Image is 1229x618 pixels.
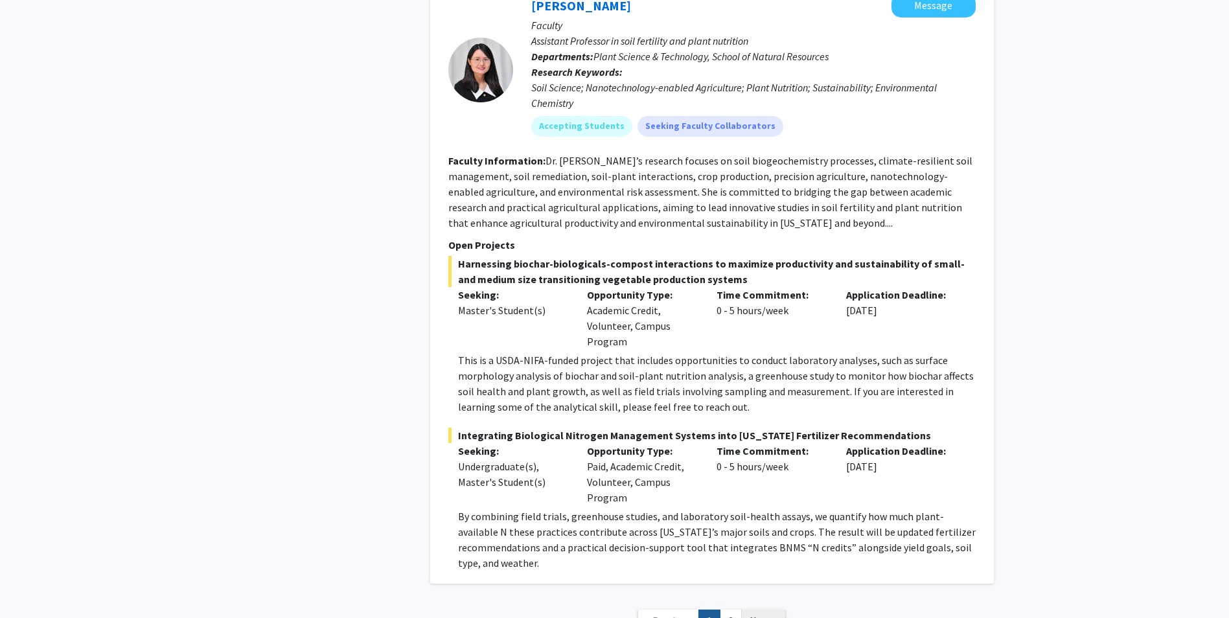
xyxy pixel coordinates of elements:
[637,116,783,137] mat-chip: Seeking Faculty Collaborators
[458,443,568,459] p: Seeking:
[587,443,697,459] p: Opportunity Type:
[587,287,697,303] p: Opportunity Type:
[717,287,827,303] p: Time Commitment:
[531,80,976,111] div: Soil Science; Nanotechnology-enabled Agriculture; Plant Nutrition; Sustainability; Environmental ...
[458,459,568,490] div: Undergraduate(s), Master's Student(s)
[531,33,976,49] p: Assistant Professor in soil fertility and plant nutrition
[458,509,976,571] p: By combining field trials, greenhouse studies, and laboratory soil-health assays, we quantify how...
[846,287,956,303] p: Application Deadline:
[577,287,707,349] div: Academic Credit, Volunteer, Campus Program
[531,50,593,63] b: Departments:
[458,352,976,415] p: This is a USDA-NIFA-funded project that includes opportunities to conduct laboratory analyses, su...
[846,443,956,459] p: Application Deadline:
[717,443,827,459] p: Time Commitment:
[707,287,836,349] div: 0 - 5 hours/week
[836,443,966,505] div: [DATE]
[531,65,623,78] b: Research Keywords:
[448,154,972,229] fg-read-more: Dr. [PERSON_NAME]’s research focuses on soil biogeochemistry processes, climate-resilient soil ma...
[448,154,546,167] b: Faculty Information:
[448,256,976,287] span: Harnessing biochar-biologicals-compost interactions to maximize productivity and sustainability o...
[707,443,836,505] div: 0 - 5 hours/week
[448,237,976,253] p: Open Projects
[531,116,632,137] mat-chip: Accepting Students
[531,17,976,33] p: Faculty
[448,428,976,443] span: Integrating Biological Nitrogen Management Systems into [US_STATE] Fertilizer Recommendations
[836,287,966,349] div: [DATE]
[458,303,568,318] div: Master's Student(s)
[577,443,707,505] div: Paid, Academic Credit, Volunteer, Campus Program
[593,50,829,63] span: Plant Science & Technology, School of Natural Resources
[10,560,55,608] iframe: Chat
[458,287,568,303] p: Seeking:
